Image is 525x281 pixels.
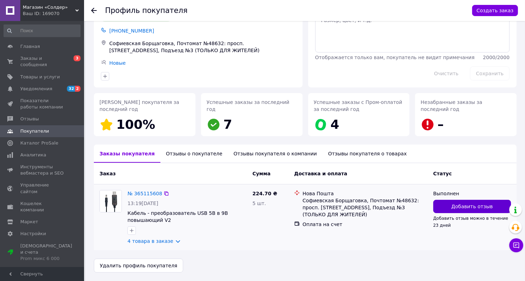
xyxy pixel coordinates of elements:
[20,182,65,195] span: Управление сайтом
[99,171,116,176] span: Заказ
[23,10,84,17] div: Ваш ID: 169070
[99,190,122,212] a: Фото товару
[421,99,482,112] span: Незабранные заказы за последний год
[451,203,493,210] span: Добавить отзыв
[94,145,160,163] div: Заказы покупателя
[75,86,81,92] span: 2
[109,28,154,34] span: [PHONE_NUMBER]
[127,238,173,244] a: 4 товара в заказе
[94,259,183,273] button: Удалить профиль покупателя
[74,55,81,61] span: 3
[472,5,518,16] button: Создать заказ
[223,117,232,132] span: 7
[105,6,188,15] h1: Профиль покупателя
[20,98,65,110] span: Показатели работы компании
[303,197,428,218] div: Софиевская Борщаговка, Почтомат №48632: просп. [STREET_ADDRESS], Подъезд №3 (ТОЛЬКО ДЛЯ ЖИТЕЛЕЙ)
[509,238,523,252] button: Чат с покупателем
[116,117,155,132] span: 100%
[20,231,46,237] span: Настройки
[20,152,46,158] span: Аналитика
[20,201,65,213] span: Кошелек компании
[323,145,413,163] div: Отзывы покупателя о товарах
[99,99,179,112] span: [PERSON_NAME] покупателя за последний год
[20,255,72,262] div: Prom микс 6 000
[315,55,475,60] span: Отображается только вам, покупатель не видит примечания
[433,216,508,228] span: Добавить отзыв можно в течение 23 дней
[109,60,126,66] a: Новые
[303,190,428,197] div: Нова Пошта
[91,7,97,14] div: Вернуться назад
[127,191,162,196] a: № 365115608
[20,43,40,50] span: Главная
[433,171,452,176] span: Статус
[20,116,39,122] span: Отзывы
[20,164,65,176] span: Инструменты вебмастера и SEO
[67,86,75,92] span: 32
[20,128,49,134] span: Покупатели
[160,145,228,163] div: Отзывы о покупателе
[437,117,444,132] span: –
[127,201,158,206] span: 13:19[DATE]
[228,145,323,163] div: Отзывы покупателя о компании
[20,219,38,225] span: Маркет
[207,99,290,112] span: Успешные заказы за последний год
[23,4,75,10] span: Магазин «Солдер»
[433,200,511,213] button: Добавить отзыв
[253,171,271,176] span: Сумма
[303,221,428,228] div: Оплата на счет
[20,55,65,68] span: Заказы и сообщения
[314,99,402,112] span: Успешные заказы с Пром-оплатой за последний год
[20,74,60,80] span: Товары и услуги
[253,201,266,206] span: 5 шт.
[253,191,277,196] span: 224.70 ₴
[100,191,122,212] img: Фото товару
[433,190,511,197] div: Выполнен
[20,140,58,146] span: Каталог ProSale
[127,210,228,223] a: Кабель - преобразователь USB 5В в 9В повышающий V2
[20,86,52,92] span: Уведомления
[4,24,81,37] input: Поиск
[108,38,297,55] div: Софиевская Борщаговка, Почтомат №48632: просп. [STREET_ADDRESS], Подъезд №3 (ТОЛЬКО ДЛЯ ЖИТЕЛЕЙ)
[331,117,339,132] span: 4
[294,171,347,176] span: Доставка и оплата
[20,243,72,262] span: [DEMOGRAPHIC_DATA] и счета
[483,55,510,60] span: 2000 / 2000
